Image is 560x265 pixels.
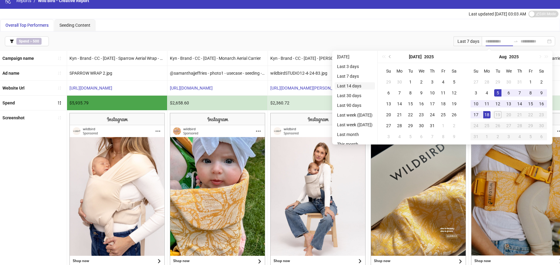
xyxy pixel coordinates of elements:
[514,66,525,76] th: Th
[2,71,19,76] b: Ad name
[494,89,501,97] div: 5
[525,87,536,98] td: 2025-08-08
[454,36,482,46] div: Last 7 days
[525,131,536,142] td: 2025-09-05
[505,89,512,97] div: 6
[405,120,416,131] td: 2025-07-29
[387,51,393,63] button: Previous month (PageUp)
[394,76,405,87] td: 2025-06-30
[396,78,403,86] div: 30
[416,98,427,109] td: 2025-07-16
[516,122,523,129] div: 28
[2,56,34,61] b: Campaign name
[527,100,534,107] div: 15
[16,38,42,45] span: >
[427,76,438,87] td: 2025-07-03
[536,66,547,76] th: Sa
[335,63,375,70] li: Last 3 days
[416,109,427,120] td: 2025-07-23
[409,51,422,63] button: Choose a month
[538,122,545,129] div: 30
[492,98,503,109] td: 2025-08-12
[472,78,480,86] div: 27
[472,133,480,140] div: 31
[514,87,525,98] td: 2025-08-07
[429,100,436,107] div: 17
[394,98,405,109] td: 2025-07-14
[167,66,268,80] div: @samanthajjeffries - photo1 - usecase - seeding - aerialcarrier - PDP
[438,76,449,87] td: 2025-07-04
[525,120,536,131] td: 2025-08-29
[167,96,268,110] div: $2,658.60
[440,78,447,86] div: 4
[450,78,458,86] div: 5
[483,122,491,129] div: 25
[407,100,414,107] div: 15
[418,89,425,97] div: 9
[538,78,545,86] div: 2
[57,86,62,90] span: sort-ascending
[536,120,547,131] td: 2025-08-30
[449,66,460,76] th: Sa
[416,76,427,87] td: 2025-07-02
[483,78,491,86] div: 28
[514,120,525,131] td: 2025-08-28
[516,111,523,118] div: 21
[396,100,403,107] div: 14
[527,111,534,118] div: 22
[483,133,491,140] div: 1
[471,109,481,120] td: 2025-08-17
[396,133,403,140] div: 4
[527,78,534,86] div: 1
[10,39,14,43] span: filter
[394,131,405,142] td: 2025-08-04
[67,51,167,66] div: Kyn - Brand - CC - [DATE] - Sparrow Aerial Wrap - PDP
[394,87,405,98] td: 2025-07-07
[492,87,503,98] td: 2025-08-05
[335,53,375,60] li: [DATE]
[503,98,514,109] td: 2025-08-13
[268,66,368,80] div: wildbirdSTUDIO12-4-24-83.jpg
[429,78,436,86] div: 3
[69,86,112,90] a: [URL][DOMAIN_NAME]
[407,122,414,129] div: 29
[5,36,49,46] button: Spend > 500
[449,131,460,142] td: 2025-08-09
[429,133,436,140] div: 7
[427,87,438,98] td: 2025-07-10
[481,109,492,120] td: 2025-08-18
[503,131,514,142] td: 2025-09-03
[449,120,460,131] td: 2025-08-02
[481,87,492,98] td: 2025-08-04
[383,98,394,109] td: 2025-07-13
[335,82,375,90] li: Last 14 days
[449,76,460,87] td: 2025-07-05
[492,109,503,120] td: 2025-08-19
[499,51,507,63] button: Choose a month
[449,87,460,98] td: 2025-07-12
[472,100,480,107] div: 10
[492,76,503,87] td: 2025-07-29
[481,120,492,131] td: 2025-08-25
[525,76,536,87] td: 2025-08-01
[503,120,514,131] td: 2025-08-27
[471,76,481,87] td: 2025-07-27
[494,111,501,118] div: 19
[516,133,523,140] div: 4
[383,87,394,98] td: 2025-07-06
[416,87,427,98] td: 2025-07-09
[527,89,534,97] div: 8
[472,89,480,97] div: 3
[418,122,425,129] div: 30
[471,131,481,142] td: 2025-08-31
[335,141,375,148] li: This month
[483,89,491,97] div: 4
[450,100,458,107] div: 19
[481,131,492,142] td: 2025-09-01
[525,109,536,120] td: 2025-08-22
[405,98,416,109] td: 2025-07-15
[5,23,49,28] span: Overall Top Performers
[407,111,414,118] div: 22
[438,109,449,120] td: 2025-07-25
[383,120,394,131] td: 2025-07-27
